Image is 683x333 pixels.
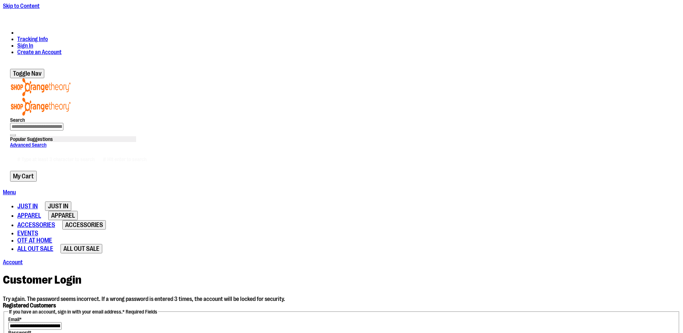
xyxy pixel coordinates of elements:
[10,117,25,123] span: Search
[63,245,99,252] span: ALL OUT SALE
[17,230,38,237] span: EVENTS
[3,273,81,287] span: Customer Login
[3,189,16,196] a: Menu
[17,43,33,49] a: Sign In
[51,212,75,219] span: APPAREL
[48,203,68,210] span: JUST IN
[295,9,388,16] p: FREE Shipping, orders over $150.
[13,173,34,180] span: My Cart
[10,69,44,78] button: Toggle Nav
[122,309,157,315] span: * Required Fields
[17,203,38,210] span: JUST IN
[8,316,19,322] span: Email
[3,9,680,24] div: Promotional banner
[17,237,52,244] span: OTF AT HOME
[10,78,71,96] img: Shop Orangetheory
[3,302,56,309] strong: Registered Customers
[3,296,680,302] div: Try again. The password seems incorrect. If a wrong password is entered 3 times, the account will...
[10,98,71,116] img: Shop Orangetheory
[17,156,95,162] span: # Type at least 3 character to search
[372,9,388,16] a: Details
[8,309,158,315] legend: If you have an account, sign in with your email address.
[17,221,55,228] span: ACCESSORIES
[10,136,136,142] div: Popular Suggestions
[3,3,40,9] a: Skip to Content
[10,142,46,148] a: Advanced Search
[65,221,103,228] span: ACCESSORIES
[3,259,23,266] a: Account
[17,212,41,219] span: APPAREL
[17,49,62,55] a: Create an Account
[17,36,48,43] a: Tracking Info
[13,70,41,77] span: Toggle Nav
[10,171,37,182] button: My Cart
[103,156,147,162] span: # Hit enter to search
[17,245,53,252] span: ALL OUT SALE
[10,134,16,136] button: Search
